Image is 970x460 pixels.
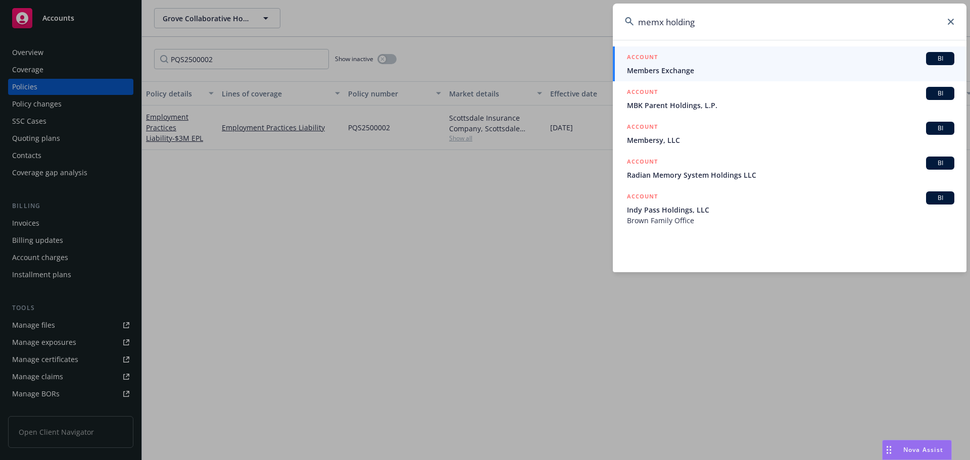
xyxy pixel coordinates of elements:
[930,124,950,133] span: BI
[627,170,954,180] span: Radian Memory System Holdings LLC
[627,135,954,145] span: Membersy, LLC
[627,205,954,215] span: Indy Pass Holdings, LLC
[882,440,952,460] button: Nova Assist
[613,151,966,186] a: ACCOUNTBIRadian Memory System Holdings LLC
[903,445,943,454] span: Nova Assist
[930,54,950,63] span: BI
[613,4,966,40] input: Search...
[613,46,966,81] a: ACCOUNTBIMembers Exchange
[930,193,950,202] span: BI
[627,191,658,203] h5: ACCOUNT
[930,159,950,168] span: BI
[627,100,954,111] span: MBK Parent Holdings, L.P.
[613,186,966,231] a: ACCOUNTBIIndy Pass Holdings, LLCBrown Family Office
[627,65,954,76] span: Members Exchange
[613,81,966,116] a: ACCOUNTBIMBK Parent Holdings, L.P.
[930,89,950,98] span: BI
[627,122,658,134] h5: ACCOUNT
[627,87,658,99] h5: ACCOUNT
[883,440,895,459] div: Drag to move
[627,215,954,226] span: Brown Family Office
[613,116,966,151] a: ACCOUNTBIMembersy, LLC
[627,157,658,169] h5: ACCOUNT
[627,52,658,64] h5: ACCOUNT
